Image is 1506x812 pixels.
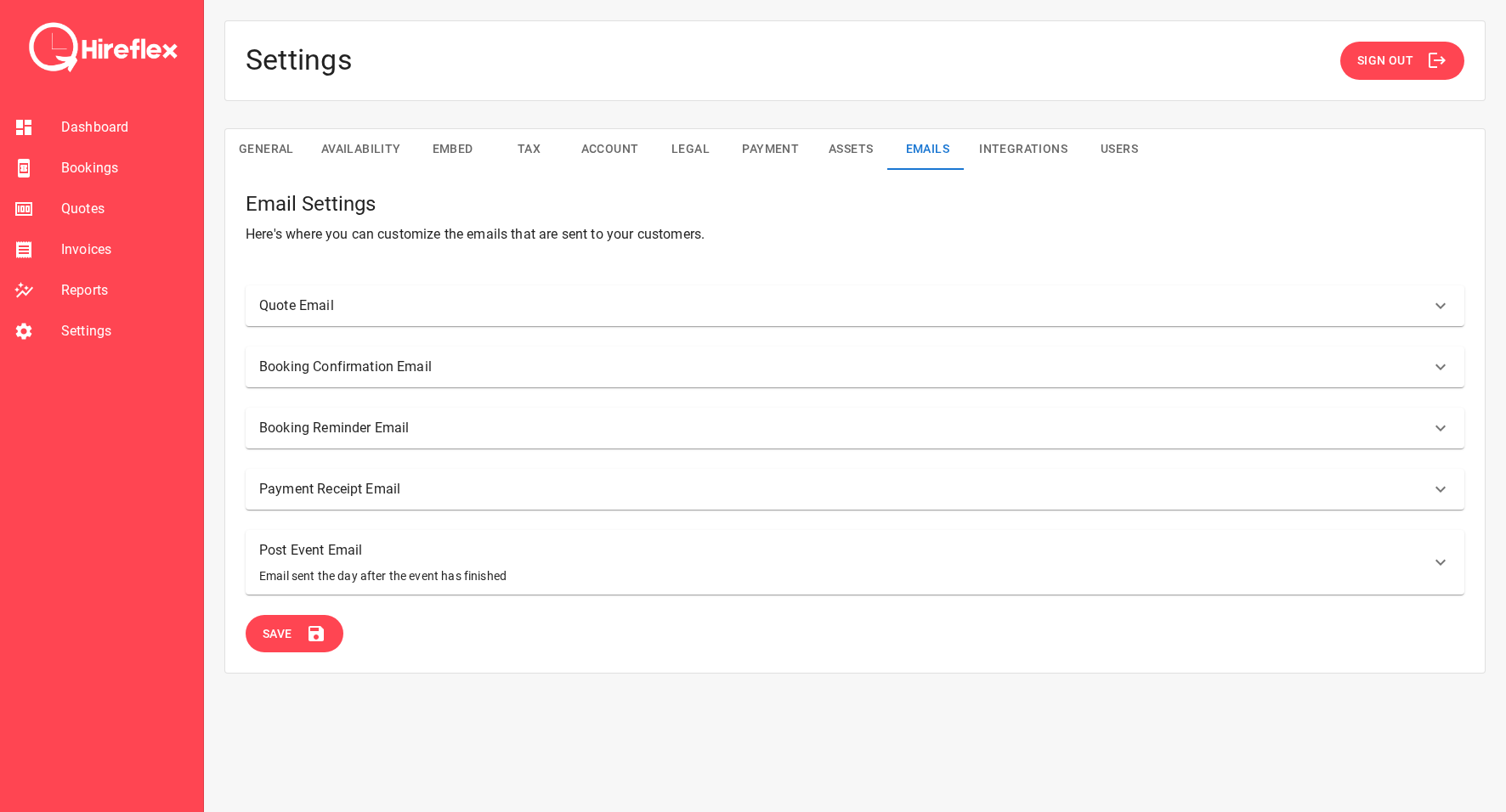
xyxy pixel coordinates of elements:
button: Availability [308,129,415,170]
h5: Email Settings [246,190,1464,217]
button: Account [568,129,653,170]
p: Quote Email [259,296,334,316]
div: Quote Email [246,285,1464,326]
p: Booking Confirmation Email [259,357,432,377]
button: Legal [652,129,728,170]
span: Invoices [61,240,190,260]
p: Here's where you can customize the emails that are sent to your customers. [246,224,1464,245]
button: Save [246,615,343,653]
p: Payment Receipt Email [259,479,400,499]
span: Reports [61,280,190,301]
span: Save [263,623,292,645]
button: Emails [889,129,965,170]
span: Bookings [61,158,190,178]
span: Sign Out [1357,50,1413,71]
span: Dashboard [61,117,190,138]
p: Booking Reminder Email [259,418,409,438]
span: Quotes [61,199,190,219]
button: Integrations [965,129,1081,170]
p: Email sent the day after the event has finished [259,567,507,584]
button: Tax [491,129,568,170]
button: Sign Out [1340,42,1464,80]
div: Post Event EmailEmail sent the day after the event has finished [246,530,1464,595]
button: Embed [415,129,491,170]
div: Payment Receipt Email [246,469,1464,510]
button: Payment [728,129,812,170]
button: General [225,129,308,170]
p: Post Event Email [259,540,507,561]
h4: Settings [246,42,353,78]
button: Users [1081,129,1158,170]
div: Booking Reminder Email [246,408,1464,448]
div: Booking Confirmation Email [246,347,1464,387]
span: Settings [61,321,190,341]
button: Assets [812,129,889,170]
